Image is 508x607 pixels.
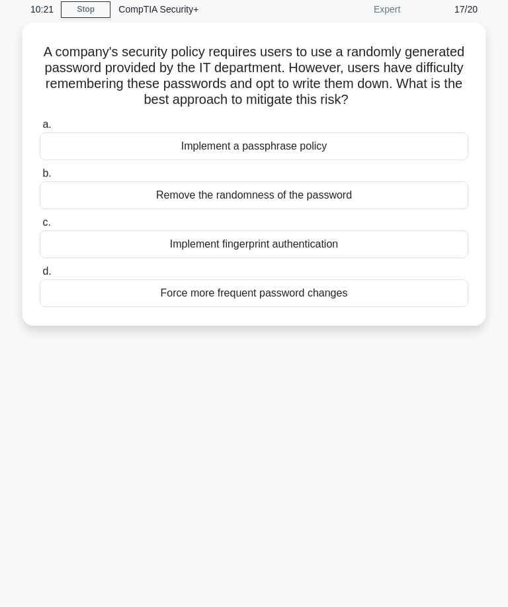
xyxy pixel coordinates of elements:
[61,1,110,18] a: Stop
[40,279,468,307] div: Force more frequent password changes
[42,167,51,179] span: b.
[38,44,470,109] h5: A company's security policy requires users to use a randomly generated password provided by the I...
[40,132,468,160] div: Implement a passphrase policy
[40,181,468,209] div: Remove the randomness of the password
[42,118,51,130] span: a.
[42,216,50,228] span: c.
[42,265,51,277] span: d.
[40,230,468,258] div: Implement fingerprint authentication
